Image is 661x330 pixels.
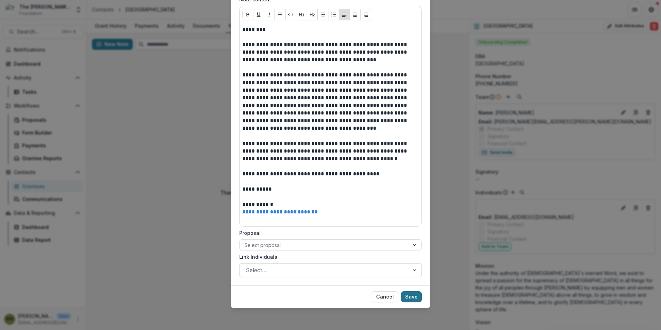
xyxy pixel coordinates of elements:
[253,9,264,20] button: Underline
[372,291,398,302] button: Cancel
[350,9,361,20] button: Align Center
[339,9,350,20] button: Align Left
[239,253,418,260] label: Link Individuals
[264,9,275,20] button: Italicize
[285,9,296,20] button: Code
[317,9,328,20] button: Bullet List
[274,9,286,20] button: Strike
[242,9,253,20] button: Bold
[307,9,318,20] button: Heading 2
[401,291,422,302] button: Save
[239,229,418,237] label: Proposal
[296,9,307,20] button: Heading 1
[360,9,371,20] button: Align Right
[328,9,339,20] button: Ordered List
